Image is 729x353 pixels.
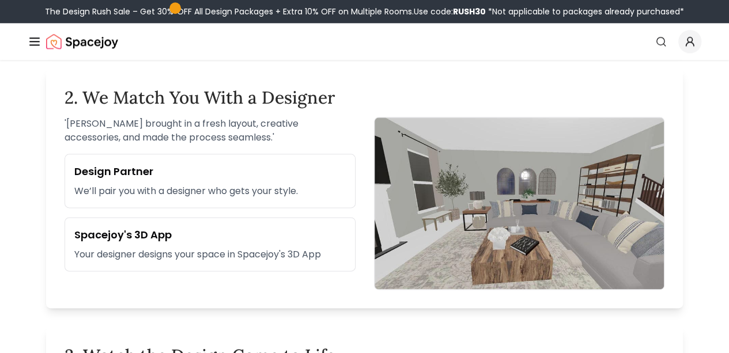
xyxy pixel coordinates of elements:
p: ' [PERSON_NAME] brought in a fresh layout, creative accessories, and made the process seamless. ' [65,117,356,145]
img: 3D App Design [374,117,665,290]
nav: Global [28,23,701,60]
h2: 2. We Match You With a Designer [65,87,664,108]
h3: Design Partner [74,164,346,180]
h3: Spacejoy's 3D App [74,227,346,243]
p: Your designer designs your space in Spacejoy's 3D App [74,248,346,261]
p: We’ll pair you with a designer who gets your style. [74,184,346,198]
b: RUSH30 [453,6,486,17]
span: Use code: [414,6,486,17]
a: Spacejoy [46,30,118,53]
span: *Not applicable to packages already purchased* [486,6,684,17]
img: Spacejoy Logo [46,30,118,53]
div: The Design Rush Sale – Get 30% OFF All Design Packages + Extra 10% OFF on Multiple Rooms. [45,6,684,17]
